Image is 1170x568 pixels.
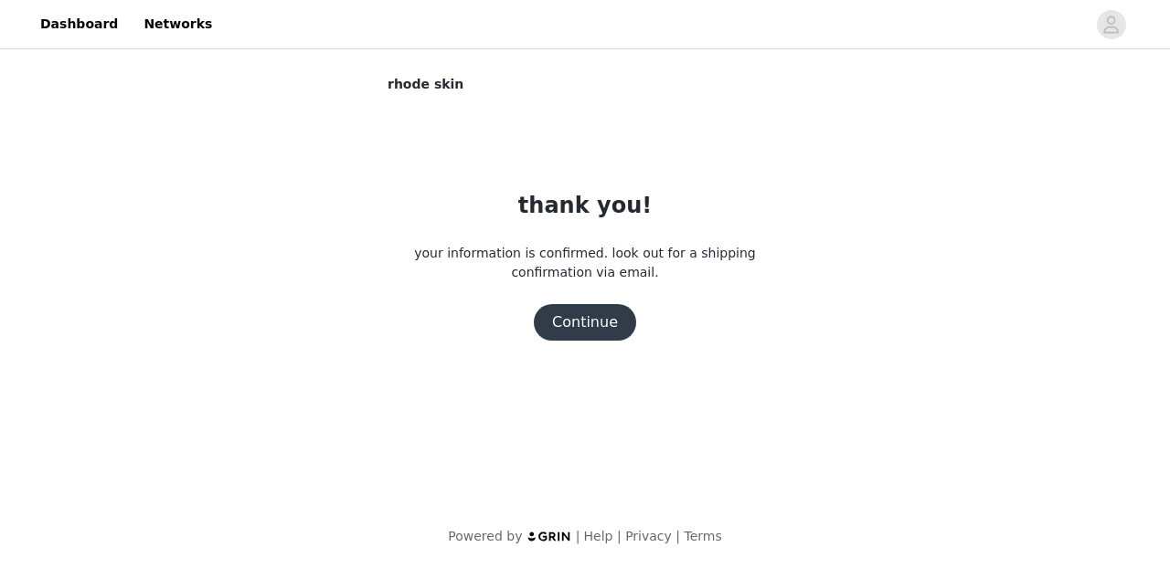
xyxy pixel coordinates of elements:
p: your information is confirmed. look out for a shipping confirmation via email. [388,244,782,282]
a: Terms [684,529,721,543]
a: Networks [133,4,223,45]
a: Dashboard [29,4,129,45]
div: avatar [1102,10,1120,39]
span: | [576,529,580,543]
span: rhode skin [388,75,463,94]
button: Continue [534,304,636,341]
span: | [675,529,680,543]
a: Privacy [625,529,672,543]
span: Powered by [448,529,522,543]
a: Help [584,529,613,543]
h1: thank you! [518,189,652,222]
span: | [617,529,622,543]
img: logo [526,531,572,542]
